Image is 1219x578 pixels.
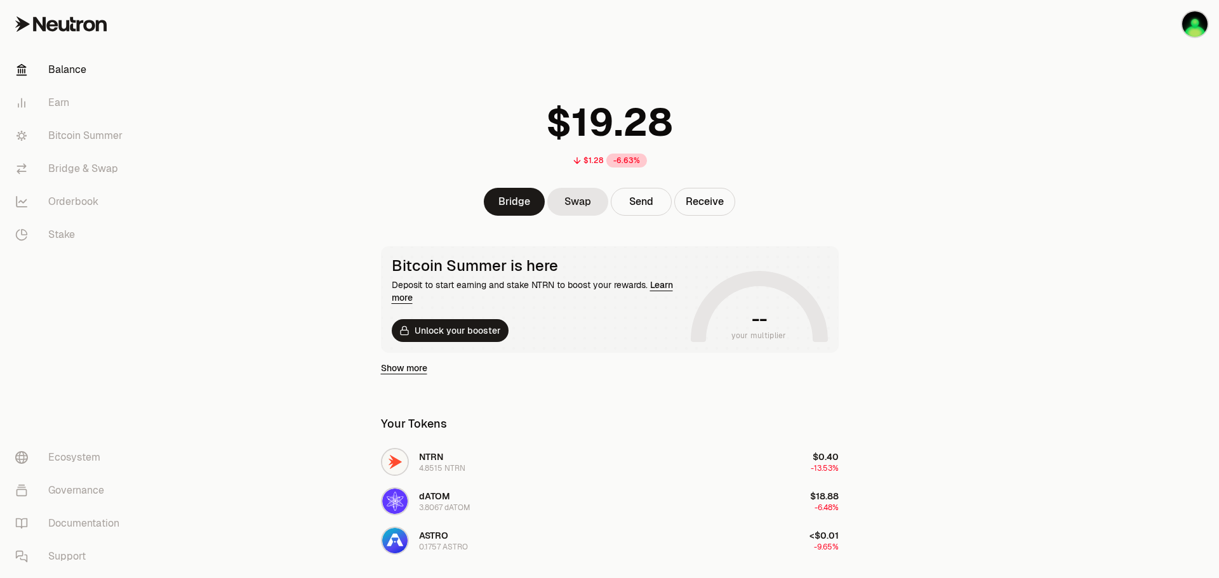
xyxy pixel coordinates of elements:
[419,502,470,513] div: 3.8067 dATOM
[674,188,735,216] button: Receive
[381,362,427,374] a: Show more
[392,279,686,304] div: Deposit to start earning and stake NTRN to boost your rewards.
[381,415,447,433] div: Your Tokens
[419,463,465,473] div: 4.8515 NTRN
[373,443,846,481] button: NTRN LogoNTRN4.8515 NTRN$0.40-13.53%
[731,329,787,342] span: your multiplier
[583,155,604,166] div: $1.28
[752,309,766,329] h1: --
[382,449,408,475] img: NTRN Logo
[5,474,137,507] a: Governance
[382,489,408,514] img: dATOM Logo
[5,540,137,573] a: Support
[5,507,137,540] a: Documentation
[5,119,137,152] a: Bitcoin Summer
[484,188,545,216] a: Bridge
[547,188,608,216] a: Swap
[5,86,137,119] a: Earn
[813,451,839,463] span: $0.40
[5,218,137,251] a: Stake
[814,542,839,552] span: -9.65%
[392,319,509,342] button: Unlock your booster
[382,528,408,553] img: ASTRO Logo
[810,490,839,502] span: $18.88
[419,451,443,463] span: NTRN
[419,542,468,552] div: 0.1757 ASTRO
[809,530,839,541] span: <$0.01
[606,154,647,167] div: -6.63%
[419,490,450,502] span: dATOM
[5,53,137,86] a: Balance
[1182,11,1208,37] img: main
[811,463,839,473] span: -13.53%
[392,257,686,275] div: Bitcoin Summer is here
[5,185,137,218] a: Orderbook
[815,502,839,513] span: -6.48%
[611,188,672,216] button: Send
[373,522,846,560] button: ASTRO LogoASTRO0.1757 ASTRO<$0.01-9.65%
[5,152,137,185] a: Bridge & Swap
[5,441,137,474] a: Ecosystem
[419,530,448,541] span: ASTRO
[373,482,846,520] button: dATOM LogodATOM3.8067 dATOM$18.88-6.48%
